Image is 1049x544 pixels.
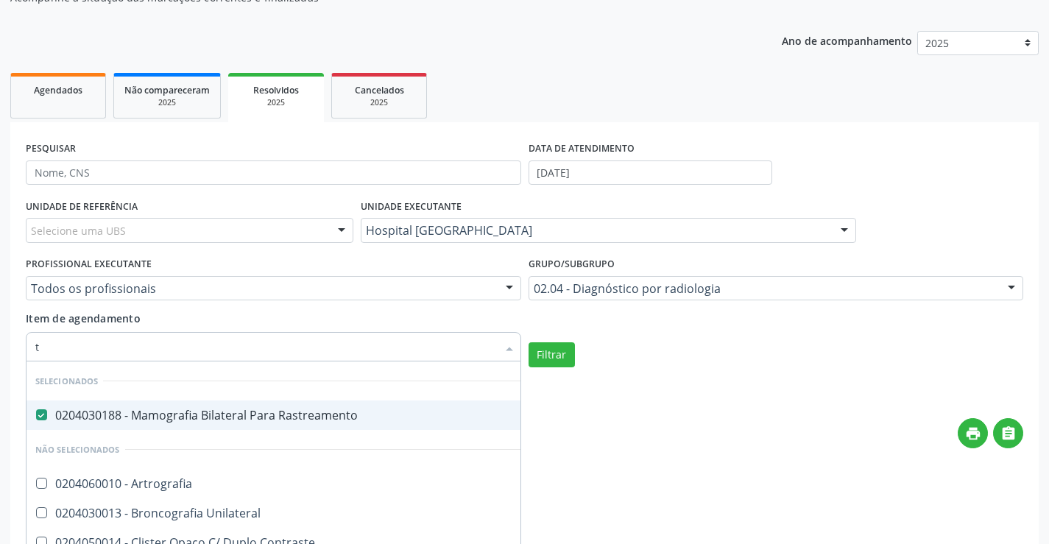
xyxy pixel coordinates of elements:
[782,31,912,49] p: Ano de acompanhamento
[35,478,646,490] div: 0204060010 - Artrografia
[35,332,497,361] input: Selecionar procedimentos
[253,84,299,96] span: Resolvidos
[993,418,1023,448] button: 
[124,84,210,96] span: Não compareceram
[529,253,615,276] label: Grupo/Subgrupo
[26,253,152,276] label: PROFISSIONAL EXECUTANTE
[26,138,76,160] label: PESQUISAR
[529,342,575,367] button: Filtrar
[67,493,1023,506] div: POV.TUIUTIBA, S/N, zona rural, [GEOGRAPHIC_DATA]
[26,160,521,186] input: Nome, CNS
[26,311,141,325] span: Item de agendamento
[355,84,404,96] span: Cancelados
[965,425,981,442] i: print
[958,418,988,448] button: print
[366,223,826,238] span: Hospital [GEOGRAPHIC_DATA]
[361,195,462,218] label: UNIDADE EXECUTANTE
[124,97,210,108] div: 2025
[35,409,646,421] div: 0204030188 - Mamografia Bilateral Para Rastreamento
[34,84,82,96] span: Agendados
[31,223,126,239] span: Selecione uma UBS
[529,138,635,160] label: DATA DE ATENDIMENTO
[35,507,646,519] div: 0204030013 - Broncografia Unilateral
[529,160,772,186] input: Selecione um intervalo
[534,281,994,296] span: 02.04 - Diagnóstico por radiologia
[239,97,314,108] div: 2025
[31,281,491,296] span: Todos os profissionais
[1000,425,1017,442] i: 
[342,97,416,108] div: 2025
[26,195,138,218] label: UNIDADE DE REFERÊNCIA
